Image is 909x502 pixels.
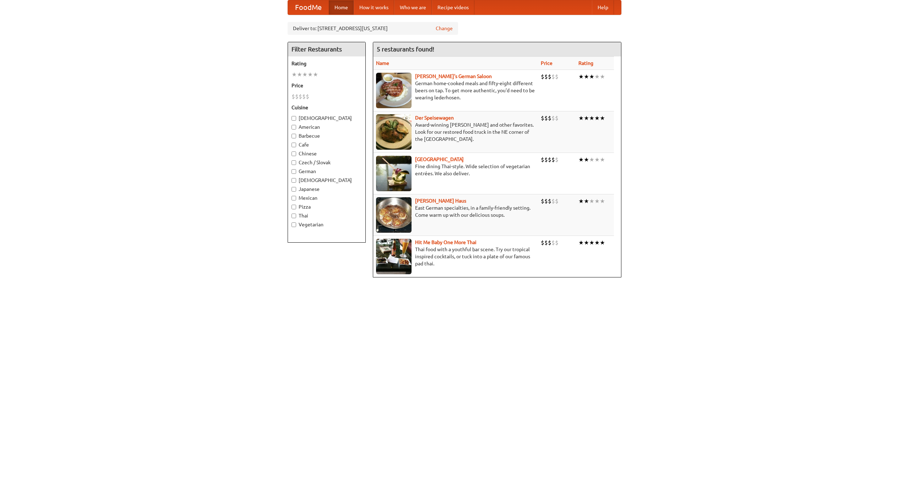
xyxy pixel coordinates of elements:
p: Award-winning [PERSON_NAME] and other favorites. Look for our restored food truck in the NE corne... [376,121,535,143]
a: [PERSON_NAME] Haus [415,198,466,204]
li: $ [541,239,544,247]
a: Who we are [394,0,432,15]
label: Cafe [292,141,362,148]
li: ★ [584,156,589,164]
li: ★ [584,73,589,81]
label: Vegetarian [292,221,362,228]
li: ★ [594,114,600,122]
input: Czech / Slovak [292,160,296,165]
a: [PERSON_NAME]'s German Saloon [415,73,492,79]
li: $ [295,93,299,100]
li: $ [555,239,559,247]
li: $ [541,156,544,164]
li: ★ [600,114,605,122]
img: kohlhaus.jpg [376,197,412,233]
li: $ [555,197,559,205]
li: ★ [578,114,584,122]
ng-pluralize: 5 restaurants found! [377,46,434,53]
li: $ [544,156,548,164]
li: ★ [584,197,589,205]
li: ★ [589,197,594,205]
a: Rating [578,60,593,66]
a: Change [436,25,453,32]
label: Barbecue [292,132,362,139]
a: Name [376,60,389,66]
a: Price [541,60,553,66]
li: ★ [594,156,600,164]
div: Deliver to: [STREET_ADDRESS][US_STATE] [288,22,458,35]
li: $ [551,156,555,164]
li: ★ [578,197,584,205]
label: Czech / Slovak [292,159,362,166]
a: Hit Me Baby One More Thai [415,239,477,245]
li: $ [548,156,551,164]
li: ★ [600,73,605,81]
input: [DEMOGRAPHIC_DATA] [292,116,296,121]
input: Cafe [292,143,296,147]
li: ★ [584,239,589,247]
li: $ [544,73,548,81]
li: $ [551,239,555,247]
li: $ [555,156,559,164]
li: $ [541,73,544,81]
li: $ [548,73,551,81]
label: Chinese [292,150,362,157]
a: Help [592,0,614,15]
a: How it works [354,0,394,15]
a: FoodMe [288,0,329,15]
li: ★ [594,73,600,81]
li: ★ [313,71,318,78]
li: $ [548,114,551,122]
li: ★ [292,71,297,78]
label: [DEMOGRAPHIC_DATA] [292,115,362,122]
label: [DEMOGRAPHIC_DATA] [292,177,362,184]
input: German [292,169,296,174]
input: Barbecue [292,134,296,138]
li: ★ [594,197,600,205]
input: Japanese [292,187,296,192]
li: ★ [589,156,594,164]
h5: Cuisine [292,104,362,111]
li: ★ [302,71,307,78]
li: $ [551,197,555,205]
li: $ [548,239,551,247]
li: $ [551,114,555,122]
li: ★ [578,73,584,81]
img: satay.jpg [376,156,412,191]
li: ★ [600,156,605,164]
li: $ [544,239,548,247]
li: ★ [589,239,594,247]
img: esthers.jpg [376,73,412,108]
li: ★ [589,73,594,81]
label: Pizza [292,203,362,210]
input: [DEMOGRAPHIC_DATA] [292,178,296,183]
input: Thai [292,214,296,218]
li: ★ [297,71,302,78]
label: Japanese [292,186,362,193]
h4: Filter Restaurants [288,42,365,56]
input: Vegetarian [292,222,296,227]
li: $ [555,73,559,81]
label: American [292,123,362,131]
li: ★ [307,71,313,78]
li: $ [548,197,551,205]
p: Fine dining Thai-style. Wide selection of vegetarian entrées. We also deliver. [376,163,535,177]
a: Recipe videos [432,0,474,15]
li: $ [544,197,548,205]
li: ★ [584,114,589,122]
li: ★ [578,239,584,247]
a: Der Speisewagen [415,115,454,121]
input: American [292,125,296,129]
li: $ [551,73,555,81]
li: $ [541,114,544,122]
li: $ [299,93,302,100]
li: $ [306,93,309,100]
li: ★ [600,197,605,205]
a: [GEOGRAPHIC_DATA] [415,156,464,162]
input: Pizza [292,205,296,209]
